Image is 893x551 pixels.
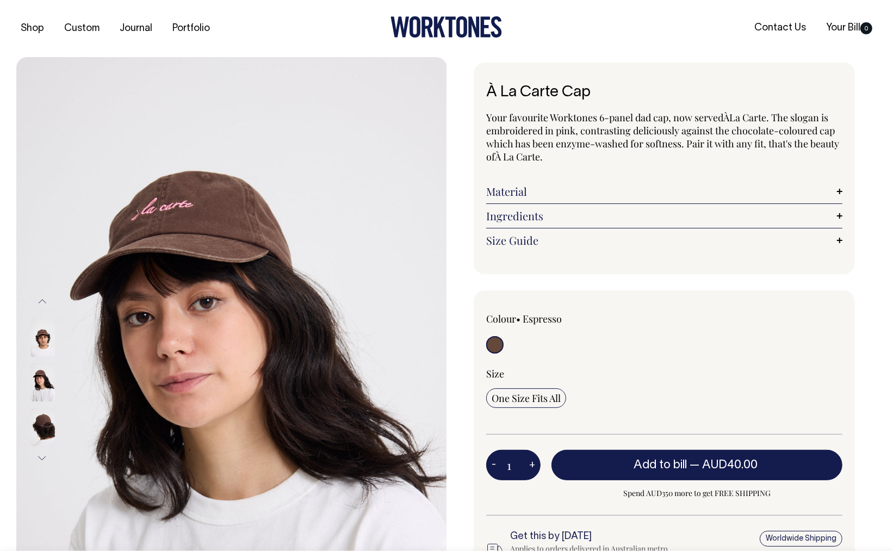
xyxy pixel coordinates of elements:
span: AUD40.00 [702,460,758,470]
span: Add to bill [634,460,687,470]
a: Your Bill0 [822,19,877,37]
button: Previous [34,289,51,314]
span: • [516,312,520,325]
button: - [486,454,501,476]
a: Portfolio [168,20,214,38]
a: Contact Us [750,19,810,37]
span: À [723,111,729,124]
span: One Size Fits All [492,392,561,405]
div: Colour [486,312,629,325]
label: Espresso [523,312,562,325]
span: Spend AUD350 more to get FREE SHIPPING [551,487,842,500]
button: + [524,454,541,476]
a: Material [486,185,842,198]
h1: À La Carte Cap [486,84,842,101]
span: 0 [860,22,872,34]
h6: Get this by [DATE] [510,531,680,542]
span: — [690,460,760,470]
img: espresso [30,408,55,446]
a: Ingredients [486,209,842,222]
a: Journal [115,20,157,38]
img: espresso [30,319,55,357]
div: Size [486,367,842,380]
button: Next [34,447,51,471]
p: Your favourite Worktones 6-panel dad cap, now served La Carte. The slogan is embroidered in pink,... [486,111,842,163]
a: Shop [16,20,48,38]
a: Custom [60,20,104,38]
button: Add to bill —AUD40.00 [551,450,842,480]
input: One Size Fits All [486,388,566,408]
span: nzyme-washed for softness. Pair it with any fit, that's the beauty of À La Carte. [486,137,839,163]
img: espresso [30,363,55,401]
a: Size Guide [486,234,842,247]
